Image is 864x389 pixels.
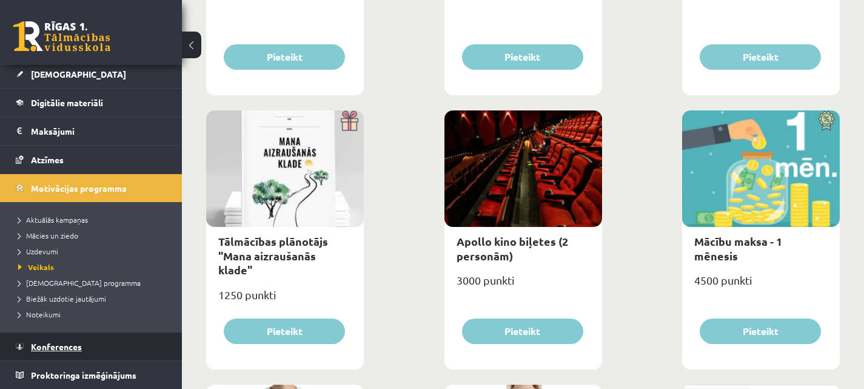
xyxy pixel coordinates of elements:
legend: Maksājumi [31,117,167,145]
button: Pieteikt [700,44,821,70]
div: 1250 punkti [206,285,364,315]
span: Motivācijas programma [31,183,127,194]
a: Biežāk uzdotie jautājumi [18,293,170,304]
a: Noteikumi [18,309,170,320]
a: Maksājumi [16,117,167,145]
a: Motivācijas programma [16,174,167,202]
div: 4500 punkti [682,270,840,300]
span: Aktuālās kampaņas [18,215,88,225]
span: Biežāk uzdotie jautājumi [18,294,106,303]
span: Veikals [18,262,54,272]
a: Rīgas 1. Tālmācības vidusskola [13,21,110,52]
button: Pieteikt [462,319,583,344]
a: Atzīmes [16,146,167,174]
span: Atzīmes [31,154,64,165]
img: Atlaide [812,110,840,131]
button: Pieteikt [700,319,821,344]
button: Pieteikt [224,44,345,70]
img: Dāvana ar pārsteigumu [337,110,364,131]
a: Konferences [16,333,167,360]
a: Uzdevumi [18,246,170,257]
a: [DEMOGRAPHIC_DATA] [16,60,167,88]
a: Tālmācības plānotājs "Mana aizraušanās klade" [218,234,328,277]
span: Konferences [31,341,82,352]
a: [DEMOGRAPHIC_DATA] programma [18,277,170,288]
span: [DEMOGRAPHIC_DATA] [31,69,126,79]
span: Uzdevumi [18,246,58,256]
span: Proktoringa izmēģinājums [31,370,136,381]
button: Pieteikt [224,319,345,344]
a: Mācību maksa - 1 mēnesis [694,234,782,262]
a: Apollo kino biļetes (2 personām) [457,234,568,262]
a: Proktoringa izmēģinājums [16,361,167,389]
span: [DEMOGRAPHIC_DATA] programma [18,278,141,288]
span: Noteikumi [18,310,61,319]
div: 3000 punkti [444,270,602,300]
button: Pieteikt [462,44,583,70]
a: Veikals [18,262,170,272]
a: Aktuālās kampaņas [18,214,170,225]
a: Mācies un ziedo [18,230,170,241]
span: Mācies un ziedo [18,231,78,240]
a: Digitālie materiāli [16,89,167,117]
span: Digitālie materiāli [31,97,103,108]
